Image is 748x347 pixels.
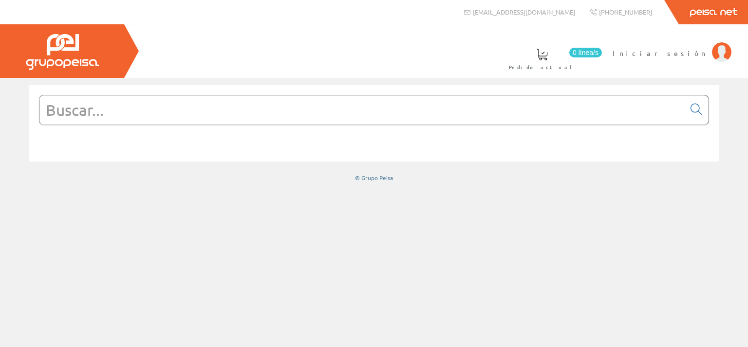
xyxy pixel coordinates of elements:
[29,174,719,182] div: © Grupo Peisa
[26,34,99,70] img: Grupo Peisa
[613,40,731,50] a: Iniciar sesión
[569,48,602,57] span: 0 línea/s
[39,95,685,125] input: Buscar...
[473,8,575,16] span: [EMAIL_ADDRESS][DOMAIN_NAME]
[613,48,707,58] span: Iniciar sesión
[509,62,575,72] span: Pedido actual
[599,8,652,16] span: [PHONE_NUMBER]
